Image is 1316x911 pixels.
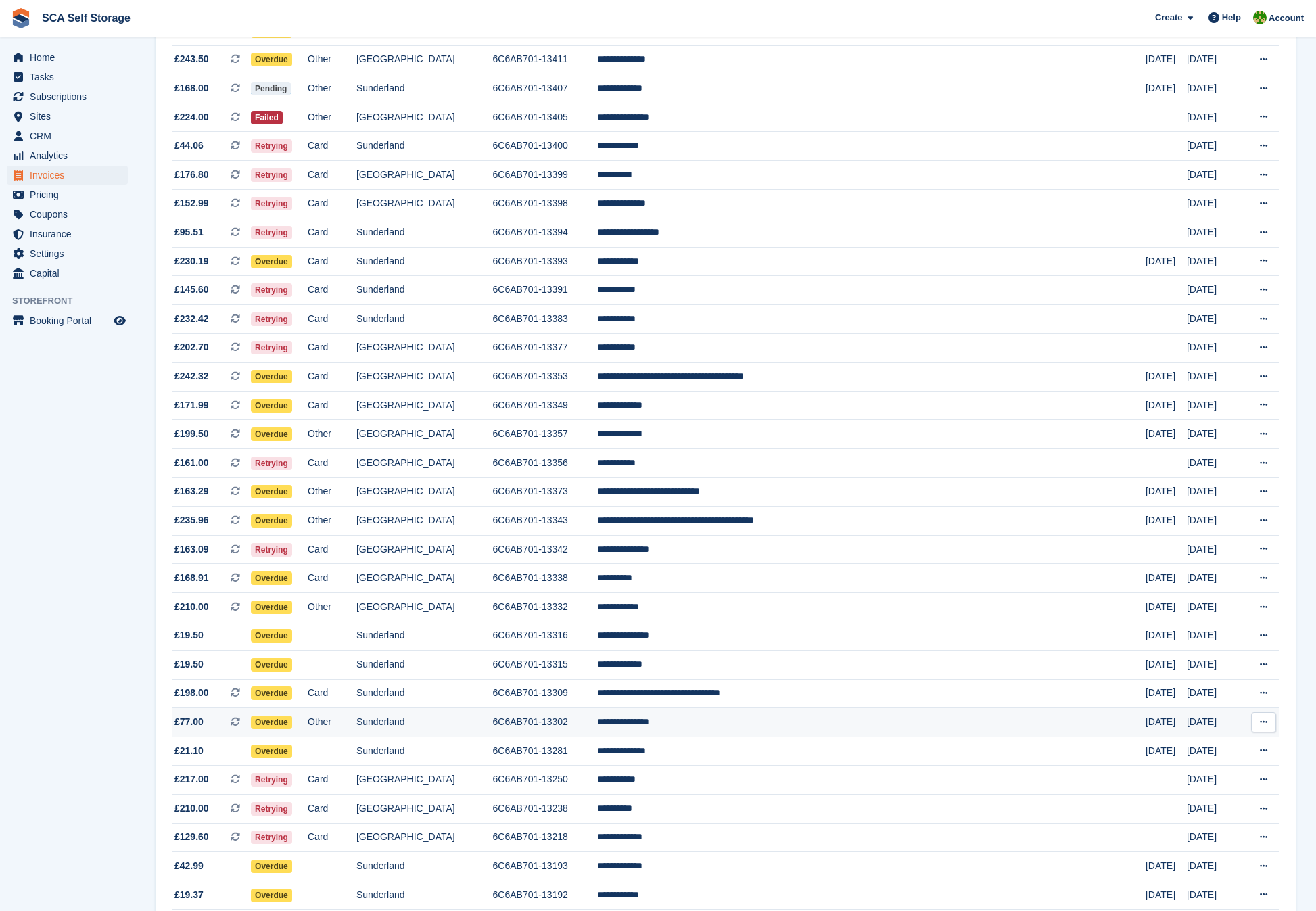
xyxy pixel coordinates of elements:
[30,185,111,204] span: Pricing
[1187,74,1240,103] td: [DATE]
[1146,391,1187,420] td: [DATE]
[251,658,292,672] span: Overdue
[174,110,209,124] span: £224.00
[1187,737,1240,766] td: [DATE]
[1187,651,1240,680] td: [DATE]
[1146,74,1187,103] td: [DATE]
[1146,363,1187,392] td: [DATE]
[174,686,209,700] span: £198.00
[356,448,493,477] td: [GEOGRAPHIC_DATA]
[493,132,597,161] td: 6C6AB701-13400
[308,823,356,852] td: Card
[493,852,597,881] td: 6C6AB701-13193
[1187,189,1240,218] td: [DATE]
[30,48,111,67] span: Home
[493,276,597,305] td: 6C6AB701-13391
[308,103,356,132] td: Other
[1187,852,1240,881] td: [DATE]
[308,420,356,449] td: Other
[1253,11,1267,24] img: Sam Chapman
[356,74,493,103] td: Sunderland
[174,484,209,498] span: £163.29
[493,507,597,536] td: 6C6AB701-13343
[251,543,292,557] span: Retrying
[174,801,209,816] span: £210.00
[493,448,597,477] td: 6C6AB701-13356
[493,333,597,363] td: 6C6AB701-13377
[174,600,209,614] span: £210.00
[7,48,128,67] a: menu
[493,564,597,593] td: 6C6AB701-13338
[1187,564,1240,593] td: [DATE]
[1146,708,1187,737] td: [DATE]
[493,363,597,392] td: 6C6AB701-13353
[174,139,204,153] span: £44.06
[308,247,356,276] td: Card
[251,716,292,729] span: Overdue
[251,283,292,297] span: Retrying
[174,571,209,585] span: £168.91
[308,74,356,103] td: Other
[7,205,128,224] a: menu
[1187,132,1240,161] td: [DATE]
[308,795,356,824] td: Card
[308,276,356,305] td: Card
[174,81,209,95] span: £168.00
[251,168,292,182] span: Retrying
[7,107,128,126] a: menu
[251,82,291,95] span: Pending
[308,132,356,161] td: Card
[1187,45,1240,74] td: [DATE]
[30,68,111,87] span: Tasks
[1187,477,1240,507] td: [DATE]
[308,507,356,536] td: Other
[308,766,356,795] td: Card
[308,592,356,622] td: Other
[356,622,493,651] td: Sunderland
[174,196,209,210] span: £152.99
[174,542,209,557] span: £163.09
[356,651,493,680] td: Sunderland
[1187,708,1240,737] td: [DATE]
[356,420,493,449] td: [GEOGRAPHIC_DATA]
[356,507,493,536] td: [GEOGRAPHIC_DATA]
[30,107,111,126] span: Sites
[174,513,209,528] span: £235.96
[356,45,493,74] td: [GEOGRAPHIC_DATA]
[493,708,597,737] td: 6C6AB701-13302
[251,686,292,700] span: Overdue
[493,737,597,766] td: 6C6AB701-13281
[1146,564,1187,593] td: [DATE]
[251,601,292,614] span: Overdue
[1146,622,1187,651] td: [DATE]
[308,391,356,420] td: Card
[493,823,597,852] td: 6C6AB701-13218
[251,457,292,470] span: Retrying
[174,369,209,383] span: £242.32
[308,708,356,737] td: Other
[493,795,597,824] td: 6C6AB701-13238
[174,744,204,758] span: £21.10
[356,304,493,333] td: Sunderland
[1187,391,1240,420] td: [DATE]
[1187,622,1240,651] td: [DATE]
[30,264,111,283] span: Capital
[308,363,356,392] td: Card
[174,628,204,643] span: £19.50
[1187,218,1240,248] td: [DATE]
[308,304,356,333] td: Card
[251,571,292,585] span: Overdue
[308,535,356,564] td: Card
[174,225,204,239] span: £95.51
[30,205,111,224] span: Coupons
[30,311,111,330] span: Booking Portal
[1146,247,1187,276] td: [DATE]
[30,126,111,145] span: CRM
[251,53,292,66] span: Overdue
[493,477,597,507] td: 6C6AB701-13373
[7,311,128,330] a: menu
[174,859,204,873] span: £42.99
[174,427,209,441] span: £199.50
[251,427,292,441] span: Overdue
[30,146,111,165] span: Analytics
